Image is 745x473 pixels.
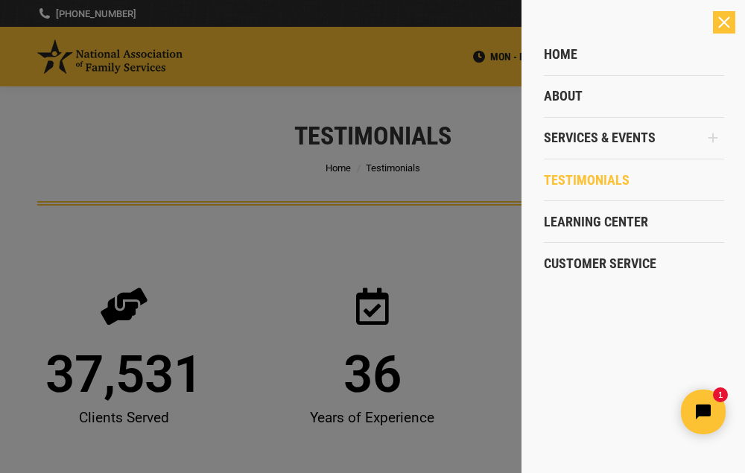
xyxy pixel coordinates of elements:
[544,34,724,75] a: Home
[544,159,724,201] a: Testimonials
[544,255,656,272] span: Customer Service
[482,377,738,447] iframe: Tidio Chat
[544,243,724,285] a: Customer Service
[713,11,735,34] div: Close
[544,201,724,243] a: Learning Center
[544,46,577,63] span: Home
[544,88,583,104] span: About
[544,214,648,230] span: Learning Center
[544,130,656,146] span: Services & Events
[544,172,630,188] span: Testimonials
[544,75,724,117] a: About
